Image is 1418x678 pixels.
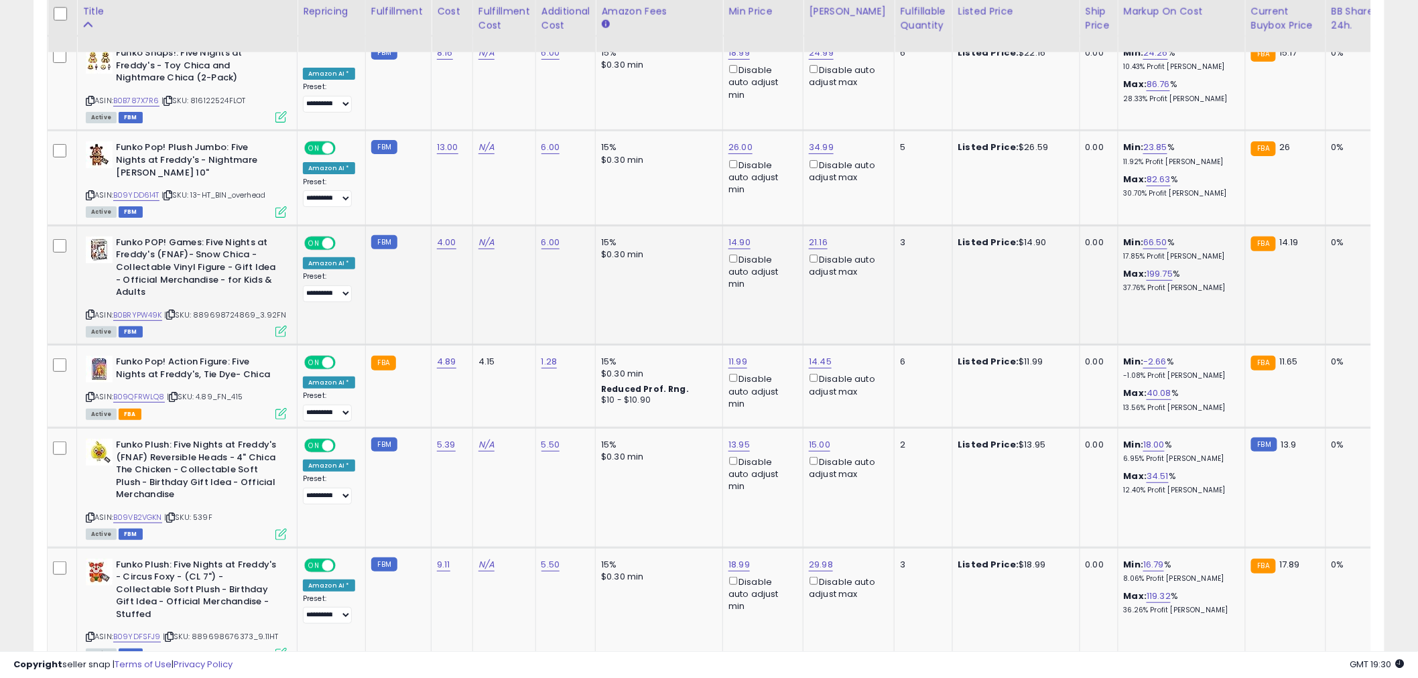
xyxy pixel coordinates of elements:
b: Funko Plush: Five Nights at Freddy's - Circus Foxy - (CL 7") - Collectable Soft Plush - Birthday ... [116,559,279,624]
a: 6.00 [541,46,560,60]
div: ASIN: [86,439,287,538]
div: Fulfillment [371,4,426,18]
small: FBA [1251,356,1276,370]
b: Max: [1124,470,1147,482]
div: 15% [601,47,712,59]
a: 4.89 [437,355,456,368]
a: 6.00 [541,141,560,154]
a: 34.99 [809,141,834,154]
div: ASIN: [86,356,287,418]
a: B09VB2VGKN [113,512,162,523]
span: 15.17 [1279,46,1297,59]
div: Preset: [303,178,355,208]
a: 11.99 [728,355,747,368]
div: % [1124,141,1235,166]
a: 34.51 [1147,470,1169,483]
a: Terms of Use [115,658,172,671]
p: 28.33% Profit [PERSON_NAME] [1124,94,1235,104]
div: Disable auto adjust max [809,371,884,397]
a: 5.50 [541,438,560,452]
div: Disable auto adjust min [728,371,793,409]
div: Amazon AI * [303,162,355,174]
div: Preset: [303,391,355,421]
div: Preset: [303,474,355,504]
p: 6.95% Profit [PERSON_NAME] [1124,454,1235,464]
div: $26.59 [958,141,1070,153]
b: Listed Price: [958,236,1019,249]
span: 17.89 [1279,558,1300,571]
small: FBM [371,46,397,60]
div: Amazon AI * [303,460,355,472]
small: FBA [1251,141,1276,156]
b: Min: [1124,236,1144,249]
a: 9.11 [437,558,450,571]
span: FBM [119,326,143,338]
span: FBM [119,112,143,123]
div: 0% [1332,356,1376,368]
b: Max: [1124,387,1147,399]
span: FBM [119,206,143,218]
div: 3 [900,559,942,571]
div: $0.30 min [601,368,712,380]
p: 37.76% Profit [PERSON_NAME] [1124,283,1235,293]
div: ASIN: [86,47,287,121]
small: FBM [371,140,397,154]
div: 6 [900,356,942,368]
div: Disable auto adjust min [728,574,793,612]
a: 16.79 [1143,558,1164,571]
a: 1.28 [541,355,558,368]
div: Min Price [728,4,797,18]
div: Disable auto adjust max [809,574,884,600]
p: 36.26% Profit [PERSON_NAME] [1124,606,1235,615]
div: $0.30 min [601,154,712,166]
a: B0B787X7R6 [113,95,159,107]
a: N/A [478,141,495,154]
b: Max: [1124,590,1147,602]
div: ASIN: [86,236,287,336]
a: 5.50 [541,558,560,571]
div: Title [82,4,292,18]
span: All listings currently available for purchase on Amazon [86,206,117,218]
div: % [1124,47,1235,72]
b: Max: [1124,78,1147,90]
span: 26 [1279,141,1290,153]
a: B09YDFSFJ9 [113,631,161,642]
b: Listed Price: [958,141,1019,153]
b: Funko Snaps!: Five Nights at Freddy's - Toy Chica and Nightmare Chica (2-Pack) [116,47,279,88]
div: Additional Cost [541,4,590,32]
b: Min: [1124,355,1144,368]
div: Amazon AI * [303,377,355,389]
div: Fulfillment Cost [478,4,530,32]
div: $0.30 min [601,249,712,261]
div: % [1124,387,1235,412]
div: Disable auto adjust min [728,454,793,492]
div: 2 [900,439,942,451]
b: Funko Plush: Five Nights at Freddy's (FNAF) Reversible Heads - 4" Chica The Chicken - Collectable... [116,439,279,504]
small: FBA [371,356,396,370]
img: 51ylZG4mmfL._SL40_.jpg [86,559,113,586]
div: 6 [900,47,942,59]
a: 82.63 [1147,173,1171,186]
div: 0.00 [1086,356,1108,368]
p: 17.85% Profit [PERSON_NAME] [1124,252,1235,261]
span: All listings currently available for purchase on Amazon [86,112,117,123]
div: % [1124,78,1235,103]
div: 15% [601,356,712,368]
div: Disable auto adjust max [809,252,884,278]
a: 5.39 [437,438,456,452]
a: 14.90 [728,236,751,249]
div: 0% [1332,236,1376,249]
div: $0.30 min [601,59,712,71]
span: All listings currently available for purchase on Amazon [86,326,117,338]
div: Repricing [303,4,360,18]
small: FBA [1251,236,1276,251]
p: 12.40% Profit [PERSON_NAME] [1124,486,1235,495]
span: ON [306,357,322,368]
span: | SKU: 13-HT_BIN_overhead [162,190,265,200]
span: ON [306,440,322,452]
div: 3 [900,236,942,249]
div: 0.00 [1086,236,1108,249]
b: Listed Price: [958,558,1019,571]
span: OFF [334,143,355,154]
div: 0.00 [1086,141,1108,153]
